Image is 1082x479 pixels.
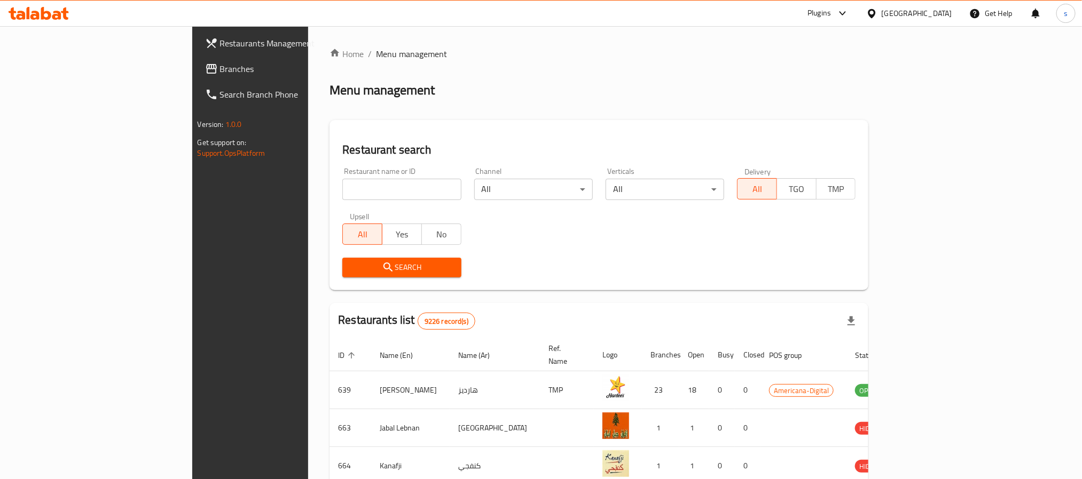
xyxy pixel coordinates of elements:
[882,7,952,19] div: [GEOGRAPHIC_DATA]
[807,7,831,20] div: Plugins
[220,37,364,50] span: Restaurants Management
[198,117,224,131] span: Version:
[821,181,852,197] span: TMP
[342,142,856,158] h2: Restaurant search
[602,412,629,439] img: Jabal Lebnan
[347,227,378,242] span: All
[642,409,679,447] td: 1
[777,178,817,199] button: TGO
[548,342,581,368] span: Ref. Name
[781,181,812,197] span: TGO
[679,409,709,447] td: 1
[220,88,364,101] span: Search Branch Phone
[342,258,461,277] button: Search
[838,308,864,334] div: Export file
[642,339,679,371] th: Branches
[679,339,709,371] th: Open
[770,385,833,397] span: Americana-Digital
[709,409,735,447] td: 0
[220,62,364,75] span: Branches
[387,227,418,242] span: Yes
[198,135,247,149] span: Get support on:
[418,313,475,330] div: Total records count
[330,47,868,60] nav: breadcrumb
[735,339,760,371] th: Closed
[380,349,427,362] span: Name (En)
[540,371,594,409] td: TMP
[450,371,540,409] td: هارديز
[602,374,629,401] img: Hardee's
[642,371,679,409] td: 23
[426,227,457,242] span: No
[735,409,760,447] td: 0
[342,179,461,200] input: Search for restaurant name or ID..
[371,409,450,447] td: Jabal Lebnan
[197,56,373,82] a: Branches
[855,460,887,473] span: HIDDEN
[351,261,452,274] span: Search
[855,460,887,473] div: HIDDEN
[737,178,777,199] button: All
[709,339,735,371] th: Busy
[735,371,760,409] td: 0
[225,117,242,131] span: 1.0.0
[606,179,724,200] div: All
[679,371,709,409] td: 18
[855,385,881,397] span: OPEN
[197,30,373,56] a: Restaurants Management
[198,146,265,160] a: Support.OpsPlatform
[458,349,504,362] span: Name (Ar)
[816,178,856,199] button: TMP
[450,409,540,447] td: [GEOGRAPHIC_DATA]
[855,422,887,435] span: HIDDEN
[418,316,475,326] span: 9226 record(s)
[855,349,890,362] span: Status
[338,349,358,362] span: ID
[342,223,382,245] button: All
[709,371,735,409] td: 0
[330,82,435,99] h2: Menu management
[594,339,642,371] th: Logo
[338,312,475,330] h2: Restaurants list
[769,349,816,362] span: POS group
[855,384,881,397] div: OPEN
[742,181,773,197] span: All
[350,213,370,220] label: Upsell
[382,223,422,245] button: Yes
[421,223,461,245] button: No
[1064,7,1068,19] span: s
[602,450,629,477] img: Kanafji
[474,179,593,200] div: All
[744,167,771,175] label: Delivery
[376,47,447,60] span: Menu management
[371,371,450,409] td: [PERSON_NAME]
[855,422,887,435] div: HIDDEN
[197,82,373,107] a: Search Branch Phone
